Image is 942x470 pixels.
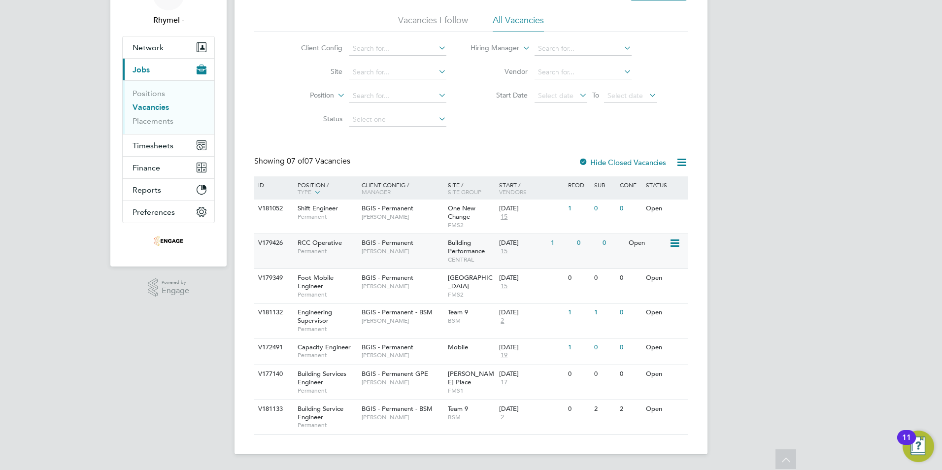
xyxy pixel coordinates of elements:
span: Select date [538,91,573,100]
div: 2 [592,400,617,418]
div: 0 [617,269,643,287]
input: Search for... [535,66,632,79]
span: Team 9 [448,404,468,413]
div: Open [643,400,686,418]
span: Select date [607,91,643,100]
span: [PERSON_NAME] [362,317,443,325]
input: Select one [349,113,446,127]
div: Open [643,200,686,218]
span: Permanent [298,213,357,221]
span: One New Change [448,204,475,221]
div: 0 [566,400,591,418]
span: 07 Vacancies [287,156,350,166]
span: Manager [362,188,391,196]
span: RCC Operative [298,238,342,247]
div: 0 [592,365,617,383]
span: 2 [499,413,505,422]
span: 07 of [287,156,304,166]
span: FMS2 [448,291,495,299]
span: Permanent [298,421,357,429]
div: V179349 [256,269,290,287]
span: BGIS - Permanent - BSM [362,308,433,316]
label: Hiring Manager [463,43,519,53]
div: [DATE] [499,343,563,352]
input: Search for... [349,66,446,79]
div: [DATE] [499,405,563,413]
span: 15 [499,282,509,291]
span: [PERSON_NAME] Place [448,369,494,386]
div: 0 [592,269,617,287]
label: Hide Closed Vacancies [578,158,666,167]
div: Open [643,269,686,287]
span: [PERSON_NAME] [362,413,443,421]
span: FMS1 [448,387,495,395]
div: 0 [592,338,617,357]
div: [DATE] [499,370,563,378]
div: 0 [617,200,643,218]
span: Foot Mobile Engineer [298,273,334,290]
div: 1 [592,303,617,322]
span: Team 9 [448,308,468,316]
span: [PERSON_NAME] [362,282,443,290]
input: Search for... [349,89,446,103]
button: Reports [123,179,214,201]
span: Building Performance [448,238,485,255]
div: V172491 [256,338,290,357]
span: [PERSON_NAME] [362,247,443,255]
div: Open [643,365,686,383]
div: Showing [254,156,352,167]
div: Status [643,176,686,193]
label: Start Date [471,91,528,100]
span: Permanent [298,351,357,359]
div: V181132 [256,303,290,322]
span: To [589,89,602,101]
span: BGIS - Permanent [362,238,413,247]
span: Capacity Engineer [298,343,351,351]
span: FMS2 [448,221,495,229]
span: BGIS - Permanent [362,273,413,282]
span: Preferences [133,207,175,217]
div: 0 [617,338,643,357]
button: Timesheets [123,134,214,156]
span: BGIS - Permanent - BSM [362,404,433,413]
div: Reqd [566,176,591,193]
li: Vacancies I follow [398,14,468,32]
input: Search for... [349,42,446,56]
span: Vendors [499,188,527,196]
span: Permanent [298,325,357,333]
div: [DATE] [499,274,563,282]
div: V177140 [256,365,290,383]
div: 1 [566,303,591,322]
div: 0 [617,303,643,322]
span: Building Services Engineer [298,369,346,386]
div: Site / [445,176,497,200]
div: [DATE] [499,239,546,247]
span: Reports [133,185,161,195]
button: Preferences [123,201,214,223]
a: Powered byEngage [148,278,190,297]
span: Shift Engineer [298,204,338,212]
div: 1 [566,338,591,357]
span: Permanent [298,387,357,395]
label: Client Config [286,43,342,52]
span: 17 [499,378,509,387]
label: Status [286,114,342,123]
li: All Vacancies [493,14,544,32]
button: Finance [123,157,214,178]
span: Engage [162,287,189,295]
div: Open [626,234,669,252]
div: ID [256,176,290,193]
span: Type [298,188,311,196]
div: Sub [592,176,617,193]
span: Permanent [298,291,357,299]
div: V181052 [256,200,290,218]
button: Open Resource Center, 11 new notifications [903,431,934,462]
div: [DATE] [499,308,563,317]
div: 1 [548,234,574,252]
span: 15 [499,213,509,221]
a: Positions [133,89,165,98]
span: Permanent [298,247,357,255]
div: Conf [617,176,643,193]
div: 0 [617,365,643,383]
button: Network [123,36,214,58]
